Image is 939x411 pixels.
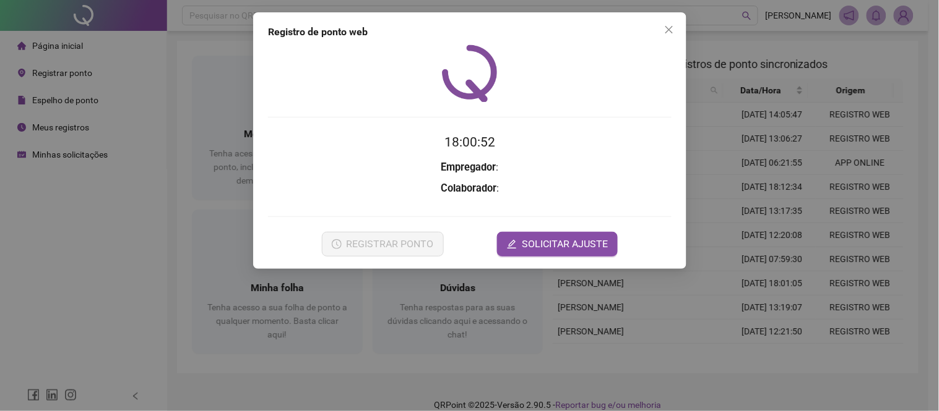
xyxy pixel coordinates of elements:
[659,20,679,40] button: Close
[268,159,672,176] h3: :
[664,25,674,35] span: close
[268,180,672,197] h3: :
[321,232,443,256] button: REGISTRAR PONTO
[268,25,672,40] div: Registro de ponto web
[441,182,496,194] strong: Colaborador
[444,135,495,150] time: 18:00:52
[522,237,608,252] span: SOLICITAR AJUSTE
[507,239,517,249] span: edit
[442,44,498,102] img: QRPoint
[441,161,496,173] strong: Empregador
[497,232,618,256] button: editSOLICITAR AJUSTE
